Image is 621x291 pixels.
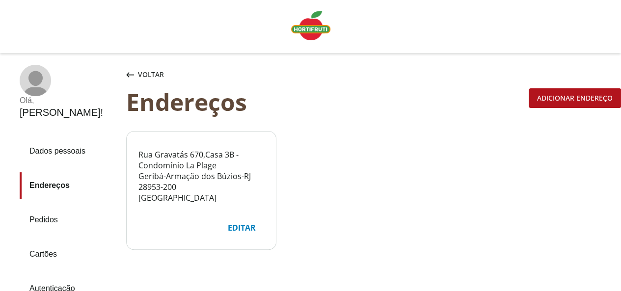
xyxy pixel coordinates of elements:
img: Logo [291,11,330,40]
button: Editar [219,218,264,238]
a: Dados pessoais [20,138,118,164]
span: - [163,171,166,182]
a: Logo [287,7,334,46]
a: Endereços [20,172,118,199]
span: 670 [190,149,203,160]
a: Pedidos [20,207,118,233]
span: - [242,171,244,182]
button: Voltar [124,65,166,84]
a: Cartões [20,241,118,267]
span: RJ [244,171,251,182]
div: [PERSON_NAME] ! [20,107,103,118]
span: , [203,149,205,160]
span: Voltar [138,70,164,79]
span: Casa 3B - Condomínio La Plage [138,149,239,171]
div: Endereços [126,88,525,115]
span: [GEOGRAPHIC_DATA] [138,192,216,203]
div: Editar [220,218,264,237]
span: Geribá [138,171,163,182]
div: Olá , [20,96,103,105]
a: Adicionar endereço [529,92,621,103]
span: Rua Gravatás [138,149,188,160]
div: Adicionar endereço [529,89,621,107]
button: Adicionar endereço [529,88,621,108]
span: 28953-200 [138,182,176,192]
span: Armação dos Búzios [166,171,242,182]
